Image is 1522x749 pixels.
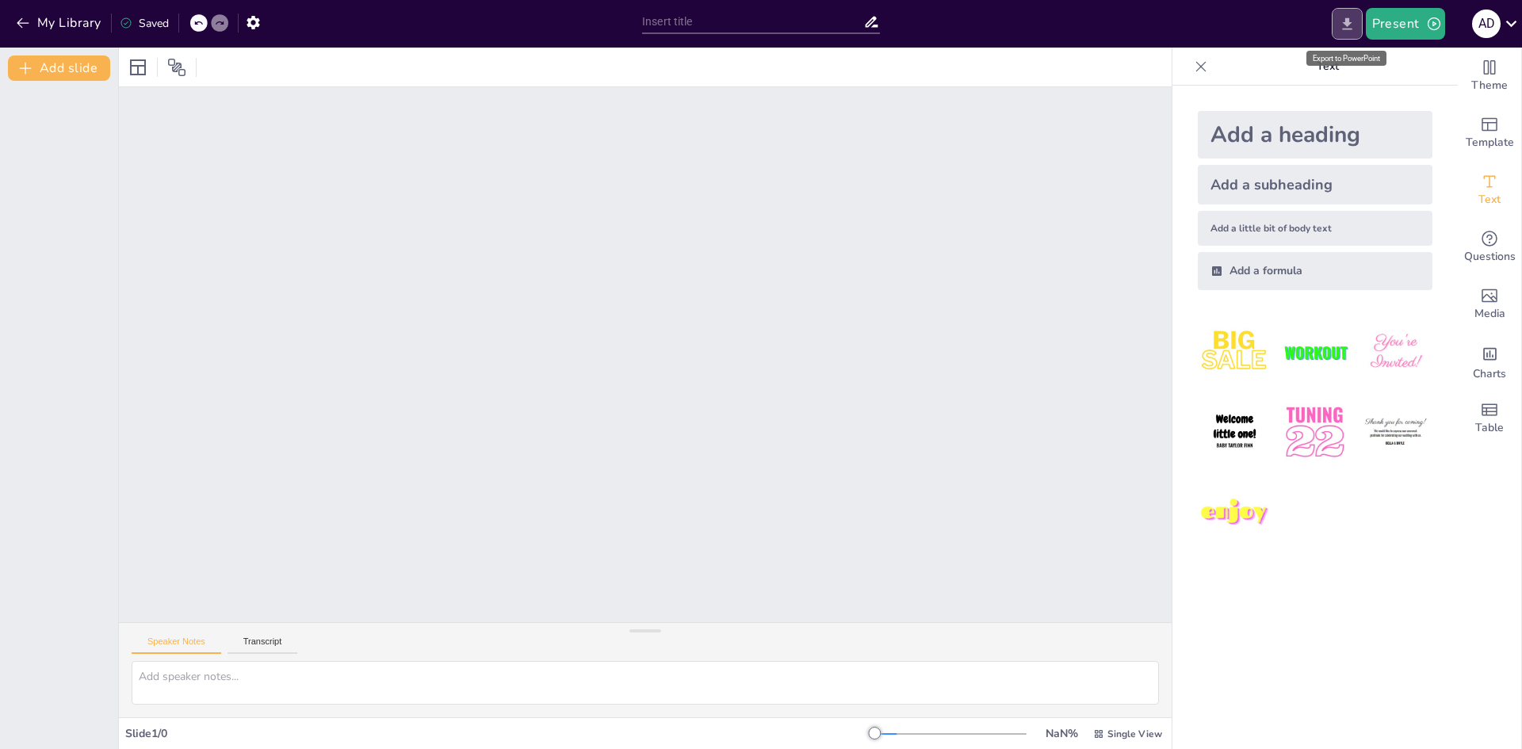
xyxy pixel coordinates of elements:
[1472,8,1501,40] button: A D
[1198,211,1432,246] div: Add a little bit of body text
[1214,48,1442,86] p: Text
[1198,315,1272,389] img: 1.jpeg
[1359,396,1432,469] img: 6.jpeg
[1458,162,1521,219] div: Add text boxes
[1198,165,1432,204] div: Add a subheading
[12,10,108,36] button: My Library
[132,636,221,654] button: Speaker Notes
[1198,252,1432,290] div: Add a formula
[1471,77,1508,94] span: Theme
[1278,396,1352,469] img: 5.jpeg
[1458,333,1521,390] div: Add charts and graphs
[167,58,186,77] span: Position
[228,636,298,654] button: Transcript
[1042,726,1080,741] div: NaN %
[1458,219,1521,276] div: Get real-time input from your audience
[1198,476,1272,550] img: 7.jpeg
[642,10,863,33] input: Insert title
[1466,134,1514,151] span: Template
[120,16,169,31] div: Saved
[1472,10,1501,38] div: A D
[1473,365,1506,383] span: Charts
[1458,390,1521,447] div: Add a table
[1474,305,1505,323] span: Media
[1366,8,1445,40] button: Present
[1475,419,1504,437] span: Table
[125,726,874,741] div: Slide 1 / 0
[1278,315,1352,389] img: 2.jpeg
[1478,191,1501,208] span: Text
[1107,728,1162,740] span: Single View
[8,55,110,81] button: Add slide
[1359,315,1432,389] img: 3.jpeg
[1458,105,1521,162] div: Add ready made slides
[1458,48,1521,105] div: Change the overall theme
[1464,248,1516,266] span: Questions
[1198,396,1272,469] img: 4.jpeg
[1198,111,1432,159] div: Add a heading
[125,55,151,80] div: Layout
[1332,8,1363,40] button: Export to PowerPoint
[1306,51,1386,66] div: Export to PowerPoint
[1458,276,1521,333] div: Add images, graphics, shapes or video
